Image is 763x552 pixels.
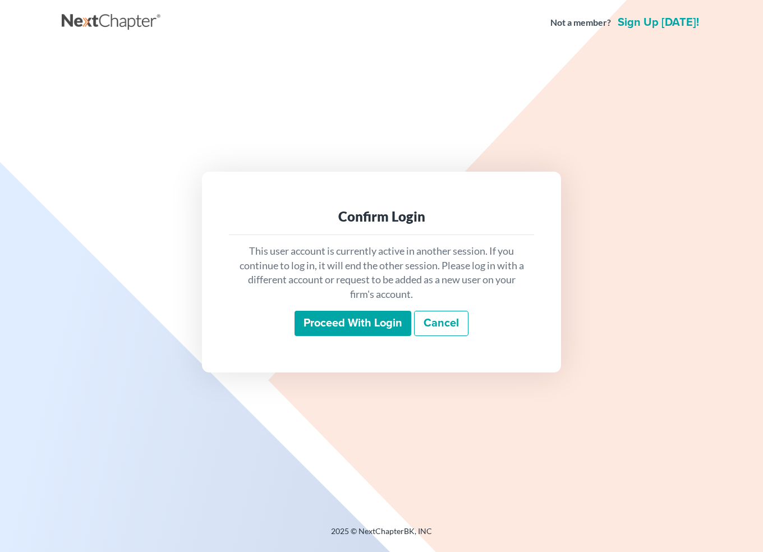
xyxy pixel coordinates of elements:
a: Sign up [DATE]! [615,17,701,28]
a: Cancel [414,311,468,337]
div: 2025 © NextChapterBK, INC [62,526,701,546]
div: Confirm Login [238,208,525,226]
strong: Not a member? [550,16,611,29]
p: This user account is currently active in another session. If you continue to log in, it will end ... [238,244,525,302]
input: Proceed with login [295,311,411,337]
